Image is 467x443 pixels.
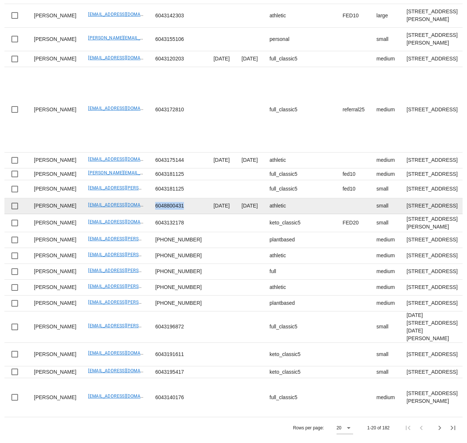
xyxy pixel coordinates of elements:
td: athletic [264,4,306,28]
td: medium [370,296,401,311]
button: Next page [433,421,446,435]
td: [PERSON_NAME] [28,153,82,168]
td: [DATE] [208,198,236,214]
td: [STREET_ADDRESS][PERSON_NAME] [401,4,463,28]
td: [STREET_ADDRESS] [401,232,463,248]
td: 6043195417 [149,366,208,378]
td: fed10 [337,180,370,198]
a: [EMAIL_ADDRESS][DOMAIN_NAME] [88,394,161,399]
td: 6043196872 [149,311,208,343]
td: [PERSON_NAME] [28,343,82,366]
td: [PERSON_NAME] [28,51,82,67]
td: [PHONE_NUMBER] [149,248,208,264]
td: small [370,28,401,51]
td: referral25 [337,67,370,153]
td: 6043120203 [149,51,208,67]
td: medium [370,264,401,280]
td: [DATE][STREET_ADDRESS][DATE][PERSON_NAME] [401,311,463,343]
td: [STREET_ADDRESS] [401,153,463,168]
a: [EMAIL_ADDRESS][DOMAIN_NAME] [88,106,161,111]
td: [STREET_ADDRESS] [401,180,463,198]
td: personal [264,28,306,51]
td: [STREET_ADDRESS] [401,366,463,378]
a: [EMAIL_ADDRESS][DOMAIN_NAME] [88,368,161,373]
td: [PERSON_NAME] [28,214,82,232]
td: [STREET_ADDRESS] [401,280,463,296]
a: [EMAIL_ADDRESS][DOMAIN_NAME] [88,219,161,224]
a: [EMAIL_ADDRESS][PERSON_NAME][DOMAIN_NAME] [88,284,197,289]
td: [PERSON_NAME] [28,168,82,180]
div: 20 [337,425,341,431]
a: [EMAIL_ADDRESS][PERSON_NAME][DOMAIN_NAME] [88,268,197,273]
td: medium [370,232,401,248]
td: full [264,264,306,280]
td: 6043181125 [149,180,208,198]
td: medium [370,153,401,168]
a: [EMAIL_ADDRESS][PERSON_NAME][DOMAIN_NAME] [88,185,197,191]
a: [EMAIL_ADDRESS][DOMAIN_NAME] [88,202,161,207]
td: keto_classic5 [264,366,306,378]
td: [STREET_ADDRESS] [401,296,463,311]
a: [EMAIL_ADDRESS][DOMAIN_NAME] [88,350,161,356]
td: athletic [264,280,306,296]
a: [EMAIL_ADDRESS][PERSON_NAME][DOMAIN_NAME] [88,252,197,257]
td: medium [370,248,401,264]
td: [PERSON_NAME] [28,264,82,280]
div: 20Rows per page: [337,422,353,434]
td: [PERSON_NAME] [28,180,82,198]
td: [PERSON_NAME] [28,28,82,51]
td: [DATE] [236,153,264,168]
td: 6043175144 [149,153,208,168]
td: 6043191611 [149,343,208,366]
td: small [370,214,401,232]
td: keto_classic5 [264,343,306,366]
td: [PERSON_NAME] [28,232,82,248]
td: [DATE] [236,198,264,214]
td: 6043155106 [149,28,208,51]
td: [PHONE_NUMBER] [149,264,208,280]
td: [PERSON_NAME] [28,4,82,28]
td: [PERSON_NAME] [28,311,82,343]
td: medium [370,51,401,67]
div: 1-20 of 182 [367,425,390,431]
td: [PHONE_NUMBER] [149,296,208,311]
td: [PERSON_NAME] [28,198,82,214]
td: full_classic5 [264,378,306,417]
td: medium [370,280,401,296]
td: [STREET_ADDRESS] [401,51,463,67]
td: 6043181125 [149,168,208,180]
td: [STREET_ADDRESS] [401,248,463,264]
button: Last page [446,421,460,435]
a: [PERSON_NAME][EMAIL_ADDRESS][PERSON_NAME][DOMAIN_NAME] [88,170,233,175]
td: [STREET_ADDRESS] [401,198,463,214]
td: [PHONE_NUMBER] [149,280,208,296]
td: plantbased [264,296,306,311]
td: [STREET_ADDRESS] [401,168,463,180]
td: [PERSON_NAME] [28,378,82,417]
a: [EMAIL_ADDRESS][PERSON_NAME][DOMAIN_NAME] [88,300,197,305]
td: 6043132178 [149,214,208,232]
td: medium [370,67,401,153]
td: 6043140176 [149,378,208,417]
td: [PERSON_NAME] [28,296,82,311]
a: [EMAIL_ADDRESS][DOMAIN_NAME] [88,157,161,162]
td: medium [370,378,401,417]
div: Rows per page: [293,417,353,439]
td: [PERSON_NAME] [28,366,82,378]
td: [DATE] [208,153,236,168]
td: [DATE] [236,51,264,67]
td: [STREET_ADDRESS][PERSON_NAME] [401,378,463,417]
a: [PERSON_NAME][EMAIL_ADDRESS][PERSON_NAME][DOMAIN_NAME] [88,35,233,41]
td: FED20 [337,214,370,232]
td: fed10 [337,168,370,180]
td: athletic [264,198,306,214]
td: full_classic5 [264,180,306,198]
td: small [370,198,401,214]
td: medium [370,168,401,180]
td: [STREET_ADDRESS] [401,67,463,153]
td: small [370,180,401,198]
a: [EMAIL_ADDRESS][DOMAIN_NAME] [88,12,161,17]
td: small [370,366,401,378]
td: full_classic5 [264,311,306,343]
a: [EMAIL_ADDRESS][PERSON_NAME][DOMAIN_NAME] [88,236,197,241]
